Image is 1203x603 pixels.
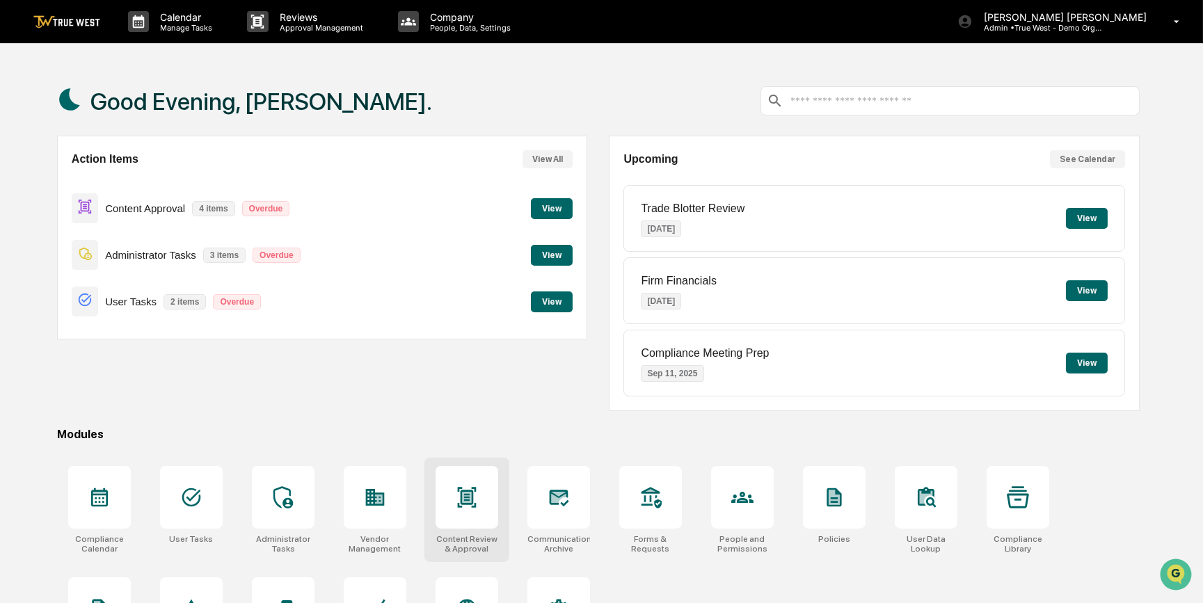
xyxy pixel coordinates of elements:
p: Overdue [253,248,301,263]
p: Manage Tasks [149,23,219,33]
div: People and Permissions [711,534,774,554]
a: View [531,201,573,214]
iframe: Open customer support [1158,557,1196,595]
button: See Calendar [1050,150,1125,168]
div: User Data Lookup [895,534,957,554]
div: User Tasks [169,534,213,544]
div: Administrator Tasks [252,534,314,554]
p: 4 items [192,201,234,216]
button: View [531,291,573,312]
span: Pylon [138,236,168,246]
h2: Action Items [72,153,138,166]
p: Sep 11, 2025 [641,365,703,382]
button: Start new chat [237,111,253,127]
button: View [531,245,573,266]
a: 🖐️Preclearance [8,170,95,195]
div: Content Review & Approval [436,534,498,554]
p: Overdue [242,201,290,216]
a: View [531,294,573,307]
div: Compliance Calendar [68,534,131,554]
div: 🗄️ [101,177,112,188]
button: View [531,198,573,219]
a: View [531,248,573,261]
p: [PERSON_NAME] [PERSON_NAME] [973,11,1154,23]
img: 1746055101610-c473b297-6a78-478c-a979-82029cc54cd1 [14,106,39,131]
p: Firm Financials [641,275,716,287]
h2: Upcoming [623,153,678,166]
p: [DATE] [641,293,681,309]
p: Trade Blotter Review [641,202,744,215]
p: Overdue [213,294,261,309]
div: Modules [57,428,1140,441]
span: Data Lookup [28,202,88,216]
p: Reviews [269,11,370,23]
p: Calendar [149,11,219,23]
p: How can we help? [14,29,253,51]
p: Compliance Meeting Prep [641,347,769,360]
div: 🔎 [14,203,25,214]
button: View [1066,208,1108,229]
span: Preclearance [28,175,90,189]
a: Powered byPylon [98,235,168,246]
div: We're available if you need us! [47,120,176,131]
p: Admin • True West - Demo Organization [973,23,1102,33]
p: 3 items [203,248,246,263]
p: [DATE] [641,220,681,237]
p: User Tasks [105,296,157,307]
p: Approval Management [269,23,370,33]
h1: Good Evening, [PERSON_NAME]. [90,88,432,115]
span: Attestations [115,175,173,189]
div: Compliance Library [987,534,1049,554]
div: Vendor Management [344,534,406,554]
a: 🔎Data Lookup [8,196,93,221]
p: Content Approval [105,202,185,214]
div: Forms & Requests [619,534,682,554]
div: Communications Archive [527,534,590,554]
button: View [1066,280,1108,301]
p: Company [419,11,518,23]
button: View [1066,353,1108,373]
div: Policies [818,534,850,544]
button: View All [523,150,573,168]
div: Start new chat [47,106,228,120]
a: 🗄️Attestations [95,170,178,195]
div: 🖐️ [14,177,25,188]
p: Administrator Tasks [105,249,196,261]
p: People, Data, Settings [419,23,518,33]
p: 2 items [164,294,206,309]
img: logo [33,15,100,29]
